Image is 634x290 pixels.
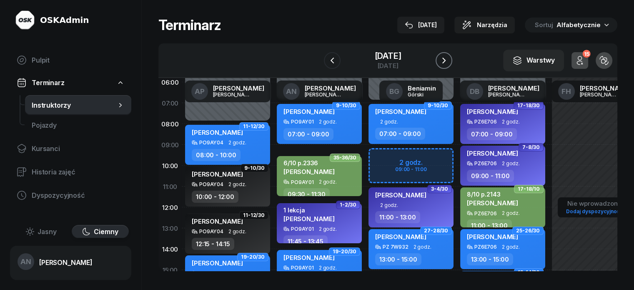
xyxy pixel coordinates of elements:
[467,128,517,140] div: 07:00 - 09:00
[408,85,436,91] div: Beniamin
[158,176,182,197] div: 11:00
[192,149,241,161] div: 08:00 - 10:00
[158,260,182,280] div: 15:00
[158,239,182,260] div: 14:00
[333,251,356,252] span: 19-20/30
[380,119,398,124] span: 2 godz.
[428,105,448,106] span: 9-10/30
[25,95,131,115] a: Instruktorzy
[39,259,93,266] div: [PERSON_NAME]
[556,21,601,29] span: Alfabetycznie
[283,188,330,200] div: 09:30 - 11:30
[502,161,520,166] span: 2 godz.
[397,17,444,33] button: [DATE]
[375,233,426,241] span: [PERSON_NAME]
[10,162,131,182] a: Historia zajęć
[375,128,425,140] div: 07:00 - 09:00
[375,211,420,223] div: 11:00 - 13:00
[10,139,131,159] a: Kursanci
[192,191,238,203] div: 10:00 - 12:00
[319,265,337,271] span: 2 godz.
[283,159,335,166] div: 6/10 p.2336
[470,88,479,95] span: DB
[228,229,246,235] span: 2 godz.
[424,230,448,232] span: 27-28/30
[291,226,314,232] div: PO9AY01
[192,217,243,225] span: [PERSON_NAME]
[199,182,223,187] div: PO9AY04
[374,52,401,60] div: [DATE]
[467,233,518,241] span: [PERSON_NAME]
[517,105,540,106] span: 17-18/30
[40,14,89,26] div: OSKAdmin
[283,215,335,223] span: [PERSON_NAME]
[474,244,497,250] div: PZ6E706
[291,179,314,185] div: PO9AY01
[319,226,337,232] span: 2 godz.
[305,85,356,91] div: [PERSON_NAME]
[228,270,246,276] span: 2 godz.
[10,73,131,92] a: Terminarz
[525,18,617,33] button: Sortuj Alfabetycznie
[243,214,265,216] span: 11-12/30
[192,129,243,136] span: [PERSON_NAME]
[319,179,337,185] span: 2 godz.
[199,229,223,234] div: PO9AY04
[535,21,555,29] span: Sortuj
[512,55,555,66] div: Warstwy
[413,244,431,250] span: 2 godz.
[32,121,125,129] span: Pojazdy
[158,113,182,134] div: 08:00
[502,119,520,125] span: 2 godz.
[283,128,333,140] div: 07:00 - 09:00
[477,20,507,30] span: Narzędzia
[158,72,182,93] div: 06:00
[374,63,401,69] div: [DATE]
[32,192,125,199] span: Dyspozycyjność
[213,85,264,91] div: [PERSON_NAME]
[503,50,564,71] button: Warstwy
[454,17,515,33] button: Narzędzia
[580,92,620,97] div: [PERSON_NAME]
[283,254,335,262] span: [PERSON_NAME]
[474,211,497,216] div: PZ6E706
[291,265,314,270] div: PO9AY01
[379,81,443,102] a: BGBeniaminGórski
[244,167,265,169] span: 9-10/30
[32,101,116,109] span: Instruktorzy
[580,85,631,91] div: [PERSON_NAME]
[333,157,356,159] span: 35-36/30
[32,168,125,176] span: Historia zajęć
[158,134,182,155] div: 09:00
[15,10,35,30] img: logo-light@2x.png
[502,244,520,250] span: 2 godz.
[467,170,514,182] div: 09:00 - 11:00
[192,170,243,178] span: [PERSON_NAME]
[213,92,253,97] div: [PERSON_NAME]
[192,259,243,267] span: [PERSON_NAME]
[408,92,436,97] div: Górski
[241,256,265,258] span: 19-20/30
[283,108,335,116] span: [PERSON_NAME]
[158,155,182,176] div: 10:00
[561,88,571,95] span: FH
[488,85,539,91] div: [PERSON_NAME]
[276,81,363,102] a: AN[PERSON_NAME][PERSON_NAME]
[467,219,512,232] div: 11:00 - 13:00
[563,198,626,217] button: Nie wprowadzonoDodaj dyspozycyjność
[199,140,223,145] div: PO9AY04
[516,230,540,232] span: 25-26/30
[10,185,131,205] a: Dyspozycyjność
[405,20,437,30] div: [DATE]
[13,225,70,238] button: Jasny
[319,119,337,125] span: 2 godz.
[502,210,520,216] span: 2 godz.
[474,161,497,166] div: PZ6E706
[283,168,335,176] span: [PERSON_NAME]
[375,253,421,265] div: 13:00 - 15:00
[571,52,588,69] button: 15
[20,258,31,265] span: AN
[305,92,345,97] div: [PERSON_NAME]
[158,197,182,218] div: 12:00
[467,191,518,198] div: 8/10 p.2143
